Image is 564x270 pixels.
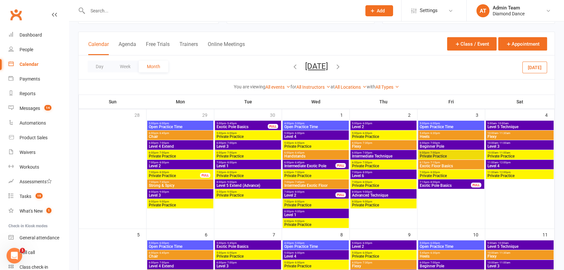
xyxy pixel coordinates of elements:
span: 5:00pm [352,122,415,125]
div: Payments [20,76,40,82]
span: Level 4 [487,164,552,168]
span: - 9:00pm [158,190,169,193]
span: 8:00pm [284,210,347,213]
span: Private Practice [419,154,483,158]
div: Roll call [20,250,35,255]
span: 8:00pm [148,190,212,193]
th: Wed [282,95,350,109]
span: - 7:00pm [158,151,169,154]
span: - 6:00pm [226,251,237,254]
span: - 6:00pm [294,132,304,135]
div: 5 [137,229,146,240]
span: Private Practice [487,174,552,178]
strong: with [367,84,375,89]
a: Waivers [8,145,69,160]
span: Flexy [487,254,552,258]
span: Private Practice [216,135,280,139]
div: 6 [205,229,214,240]
span: - 6:00pm [294,251,304,254]
div: Automations [20,120,46,126]
div: Reports [20,91,35,96]
th: Fri [417,95,485,109]
span: - 8:00pm [361,181,372,184]
span: 11:00am [487,161,552,164]
span: Handstands [284,154,347,158]
span: - 8:00pm [429,181,440,184]
span: - 9:00pm [294,220,304,223]
button: [DATE] [305,62,328,71]
span: Beginner Pole [419,144,483,148]
span: 7:15pm [419,181,471,184]
span: 6:15pm [419,161,483,164]
span: - 7:45pm [294,181,304,184]
span: Chair [148,135,212,139]
div: Workouts [20,164,39,170]
span: - 8:00pm [158,171,169,174]
span: Heels [419,254,483,258]
strong: for [290,84,296,89]
div: 8 [340,229,349,240]
span: Private Practice [352,164,415,168]
span: Settings [420,3,438,18]
div: People [20,47,33,52]
button: Trainers [179,41,198,55]
span: Level 3 [216,264,280,268]
span: Private Practice [148,174,200,178]
div: 28 [134,109,146,120]
span: 7:00pm [284,200,347,203]
th: Thu [350,95,417,109]
span: 5:00pm [352,251,415,254]
span: Flexy [487,135,552,139]
span: Private Practice [216,193,280,197]
span: - 10:00am [497,122,509,125]
span: 6:00pm [216,151,280,154]
span: Level 1 [284,213,347,217]
span: - 9:00pm [361,200,372,203]
strong: You are viewing [234,84,265,89]
span: Level 2 [352,245,415,248]
span: Open Practice Time [419,245,483,248]
div: 4 [545,109,554,120]
span: - 6:00pm [294,142,304,144]
span: 9:00am [487,122,552,125]
span: 10:00am [487,251,552,254]
div: FULL [471,183,481,187]
span: Level 5 Technique [487,125,552,129]
div: Messages [20,106,40,111]
span: Exotic Pole Basics [216,245,280,248]
span: 19 [35,193,43,199]
span: 6:00pm [148,142,212,144]
span: Level 6 [352,174,415,178]
span: Level 2 [352,125,415,129]
button: Day [88,61,112,72]
span: Level 5 Technique [487,245,552,248]
a: Roll call [8,245,69,260]
span: 6:00pm [148,151,212,154]
div: AT [476,4,489,17]
span: - 6:30pm [429,251,440,254]
span: - 6:00pm [294,261,304,264]
a: Reports [8,86,69,101]
span: 5:00pm [284,142,347,144]
span: - 7:00pm [226,151,237,154]
span: 6:00pm [352,161,415,164]
span: - 11:00am [498,151,510,154]
span: Intermediate Technique [352,154,415,158]
span: 7:00pm [352,181,415,184]
th: Sat [485,95,555,109]
span: 1 [46,208,51,213]
span: 5:00pm [419,122,483,125]
a: General attendance kiosk mode [8,231,69,245]
span: 5:00pm [216,122,268,125]
span: 5:00pm [216,132,280,135]
span: - 6:00pm [361,242,372,245]
span: Level 4 Extend [148,144,212,148]
span: - 9:00pm [294,210,304,213]
span: Level 3 [487,264,552,268]
span: 8:00pm [216,181,280,184]
th: Sun [79,95,147,109]
span: 6:00pm [284,171,347,174]
span: Private Practice [216,154,280,158]
div: Tasks [20,194,31,199]
span: 7:00pm [284,190,336,193]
